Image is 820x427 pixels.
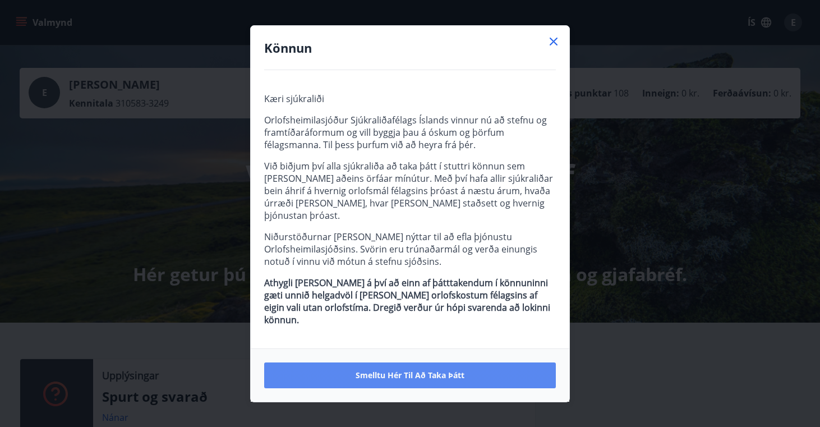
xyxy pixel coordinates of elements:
p: Niðurstöðurnar [PERSON_NAME] nýttar til að efla þjónustu Orlofsheimilasjóðsins. Svörin eru trúnað... [264,231,556,268]
p: Orlofsheimilasjóður Sjúkraliðafélags Íslands vinnur nú að stefnu og framtíðaráformum og vill bygg... [264,114,556,151]
span: Smelltu hér til að taka þátt [356,370,464,381]
p: Við biðjum því alla sjúkraliða að taka þátt í stuttri könnun sem [PERSON_NAME] aðeins örfáar mínú... [264,160,556,222]
h4: Könnun [264,39,556,56]
p: Kæri sjúkraliði [264,93,556,105]
button: Smelltu hér til að taka þátt [264,362,556,388]
strong: Athygli [PERSON_NAME] á því að einn af þátttakendum í könnuninni gæti unnið helgadvöl í [PERSON_N... [264,277,550,326]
